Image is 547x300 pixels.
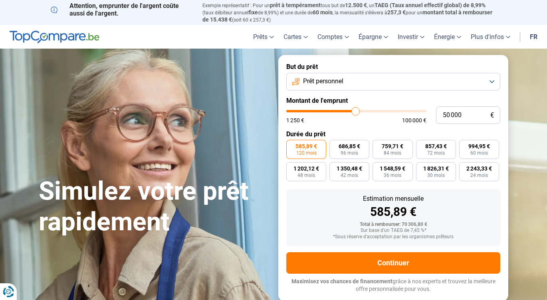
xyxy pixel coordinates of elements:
label: Montant de l'emprunt [286,97,500,104]
h1: Simulez votre prêt rapidement [39,176,269,237]
span: 24 mois [470,173,488,178]
span: 36 mois [384,173,401,178]
span: 585,89 € [295,143,317,149]
img: TopCompare [10,31,99,43]
a: Énergie [429,25,466,49]
div: Estimation mensuelle [293,196,494,202]
a: Prêts [248,25,279,49]
p: Exemple représentatif : Pour un tous but de , un (taux débiteur annuel de 8,99%) et une durée de ... [202,2,496,23]
label: Durée du prêt [286,130,500,138]
a: Comptes [313,25,354,49]
span: prêt à tempérament [270,2,321,8]
span: 120 mois [296,151,317,155]
span: 100 000 € [402,118,426,123]
a: Cartes [279,25,313,49]
span: 759,71 € [382,143,403,149]
div: Total à rembourser: 70 306,80 € [293,222,494,227]
p: grâce à nos experts et trouvez la meilleure offre personnalisée pour vous. [286,278,500,293]
span: 60 mois [470,151,488,155]
span: 60 mois [313,9,333,16]
div: *Sous réserve d'acceptation par les organismes prêteurs [293,234,494,240]
span: € [490,112,494,119]
button: Prêt personnel [286,73,500,90]
span: 96 mois [341,151,358,155]
span: 686,85 € [339,143,360,149]
span: 1 548,59 € [380,166,405,171]
a: Investir [393,25,429,49]
span: 42 mois [341,173,358,178]
a: Épargne [354,25,393,49]
button: Continuer [286,252,500,274]
div: 585,89 € [293,206,494,218]
span: TAEG (Taux annuel effectif global) de 8,99% [375,2,486,8]
span: montant total à rembourser de 15.438 € [202,9,492,23]
span: 1 250 € [286,118,304,123]
span: 72 mois [427,151,445,155]
a: Plus d'infos [466,25,515,49]
a: fr [525,25,542,49]
span: 257,3 € [387,9,406,16]
span: Maximisez vos chances de financement [291,278,392,284]
span: fixe [248,9,258,16]
span: 1 350,48 € [337,166,362,171]
span: 994,95 € [468,143,490,149]
div: Sur base d'un TAEG de 7,45 %* [293,228,494,233]
span: 12.500 € [345,2,367,8]
span: Prêt personnel [303,77,343,86]
span: 1 202,12 € [293,166,319,171]
span: 1 826,31 € [423,166,449,171]
span: 48 mois [297,173,315,178]
span: 30 mois [427,173,445,178]
p: Attention, emprunter de l'argent coûte aussi de l'argent. [51,2,193,17]
span: 857,43 € [425,143,447,149]
label: But du prêt [286,63,500,71]
span: 84 mois [384,151,401,155]
span: 2 243,33 € [466,166,492,171]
